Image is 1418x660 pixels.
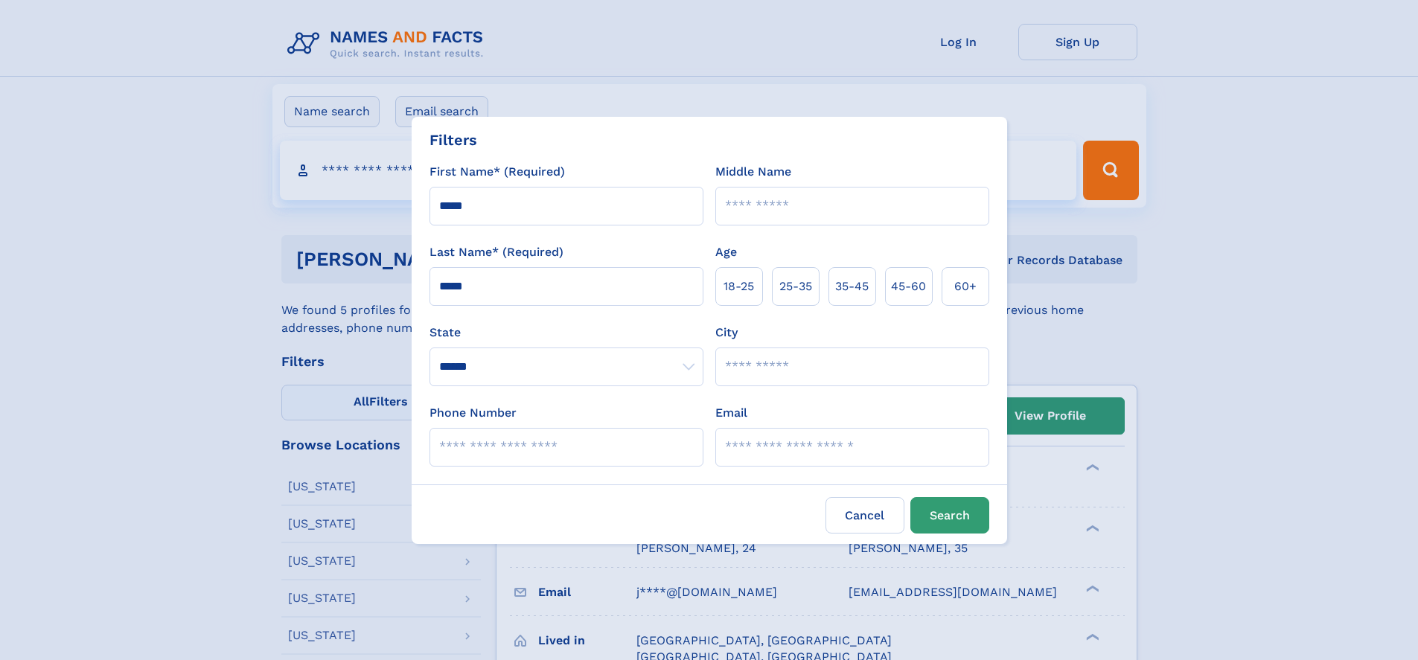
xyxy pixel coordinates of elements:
[954,278,977,295] span: 60+
[910,497,989,534] button: Search
[429,129,477,151] div: Filters
[429,163,565,181] label: First Name* (Required)
[429,404,517,422] label: Phone Number
[715,324,738,342] label: City
[715,163,791,181] label: Middle Name
[825,497,904,534] label: Cancel
[724,278,754,295] span: 18‑25
[429,324,703,342] label: State
[715,243,737,261] label: Age
[779,278,812,295] span: 25‑35
[429,243,563,261] label: Last Name* (Required)
[835,278,869,295] span: 35‑45
[715,404,747,422] label: Email
[891,278,926,295] span: 45‑60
